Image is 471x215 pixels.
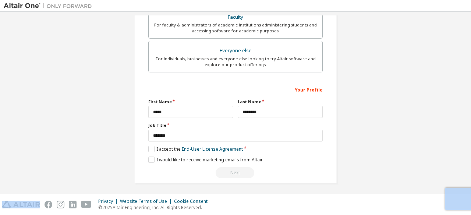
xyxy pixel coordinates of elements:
[238,99,323,105] label: Last Name
[148,83,323,95] div: Your Profile
[153,46,318,56] div: Everyone else
[148,99,233,105] label: First Name
[174,198,212,204] div: Cookie Consent
[148,167,323,178] div: Select your account type to continue
[69,201,77,208] img: linkedin.svg
[148,122,323,128] label: Job Title
[153,12,318,22] div: Faculty
[153,22,318,34] div: For faculty & administrators of academic institutions administering students and accessing softwa...
[120,198,174,204] div: Website Terms of Use
[153,56,318,68] div: For individuals, businesses and everyone else looking to try Altair software and explore our prod...
[182,146,243,152] a: End-User License Agreement
[148,146,243,152] label: I accept the
[57,201,64,208] img: instagram.svg
[45,201,52,208] img: facebook.svg
[81,201,92,208] img: youtube.svg
[98,204,212,211] p: © 2025 Altair Engineering, Inc. All Rights Reserved.
[98,198,120,204] div: Privacy
[4,2,96,10] img: Altair One
[148,157,263,163] label: I would like to receive marketing emails from Altair
[2,201,40,208] img: altair_logo.svg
